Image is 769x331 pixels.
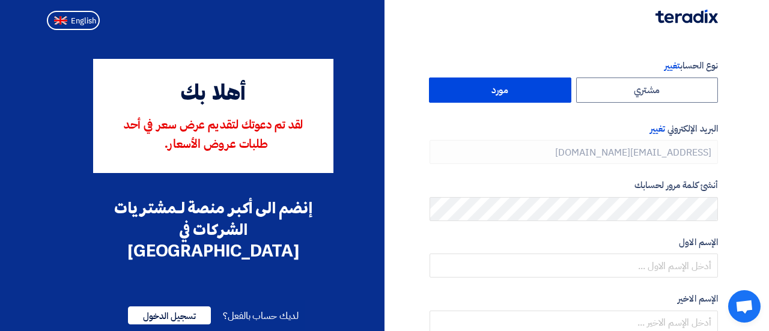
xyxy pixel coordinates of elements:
[47,11,100,30] button: English
[430,235,718,249] label: الإسم الاول
[728,290,761,323] a: Open chat
[54,16,67,25] img: en-US.png
[429,77,571,103] label: مورد
[430,254,718,278] input: أدخل الإسم الاول ...
[124,120,303,151] span: لقد تم دعوتك لتقديم عرض سعر في أحد طلبات عروض الأسعار.
[430,292,718,306] label: الإسم الاخير
[93,197,333,262] div: إنضم الى أكبر منصة لـمشتريات الشركات في [GEOGRAPHIC_DATA]
[576,77,719,103] label: مشتري
[430,59,718,73] label: نوع الحساب
[655,10,718,23] img: Teradix logo
[128,309,211,323] a: تسجيل الدخول
[430,122,718,136] label: البريد الإلكتروني
[110,78,317,111] div: أهلا بك
[71,17,96,25] span: English
[664,59,680,72] span: تغيير
[223,309,298,323] span: لديك حساب بالفعل؟
[650,122,665,135] span: تغيير
[430,140,718,164] input: أدخل بريد العمل الإلكتروني الخاص بك ...
[128,306,211,324] span: تسجيل الدخول
[430,178,718,192] label: أنشئ كلمة مرور لحسابك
